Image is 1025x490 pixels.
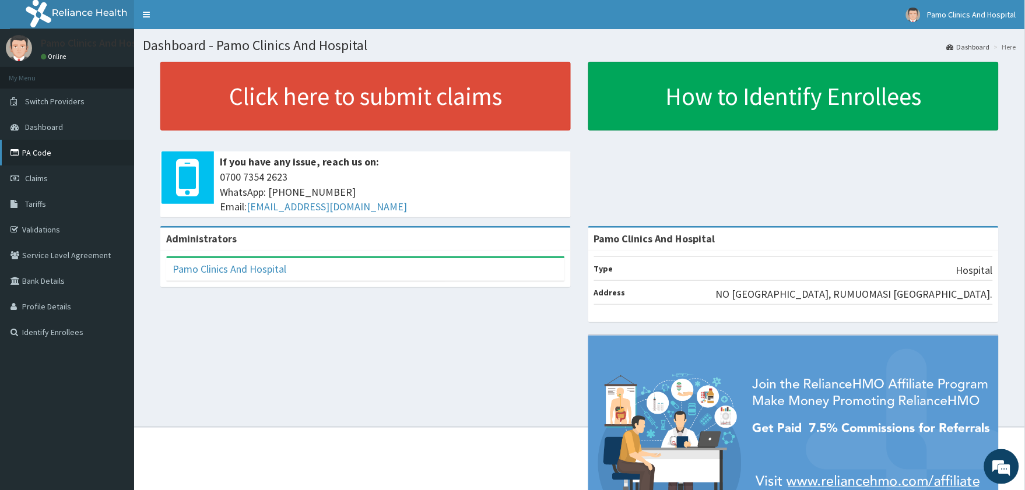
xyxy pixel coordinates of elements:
[716,287,993,302] p: NO [GEOGRAPHIC_DATA], RUMUOMASI [GEOGRAPHIC_DATA].
[143,38,1016,53] h1: Dashboard - Pamo Clinics And Hospital
[588,62,999,131] a: How to Identify Enrollees
[41,52,69,61] a: Online
[191,6,219,34] div: Minimize live chat window
[25,96,85,107] span: Switch Providers
[173,262,286,276] a: Pamo Clinics And Hospital
[594,287,626,298] b: Address
[6,35,32,61] img: User Image
[68,147,161,265] span: We're online!
[25,199,46,209] span: Tariffs
[41,38,157,48] p: Pamo Clinics And Hospital
[166,232,237,245] b: Administrators
[947,42,990,52] a: Dashboard
[991,42,1016,52] li: Here
[220,170,565,214] span: 0700 7354 2623 WhatsApp: [PHONE_NUMBER] Email:
[6,318,222,359] textarea: Type your message and hit 'Enter'
[220,155,379,168] b: If you have any issue, reach us on:
[61,65,196,80] div: Chat with us now
[22,58,47,87] img: d_794563401_company_1708531726252_794563401
[247,200,407,213] a: [EMAIL_ADDRESS][DOMAIN_NAME]
[160,62,571,131] a: Click here to submit claims
[594,263,613,274] b: Type
[956,263,993,278] p: Hospital
[594,232,715,245] strong: Pamo Clinics And Hospital
[25,122,63,132] span: Dashboard
[25,173,48,184] span: Claims
[906,8,921,22] img: User Image
[928,9,1016,20] span: Pamo Clinics And Hospital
